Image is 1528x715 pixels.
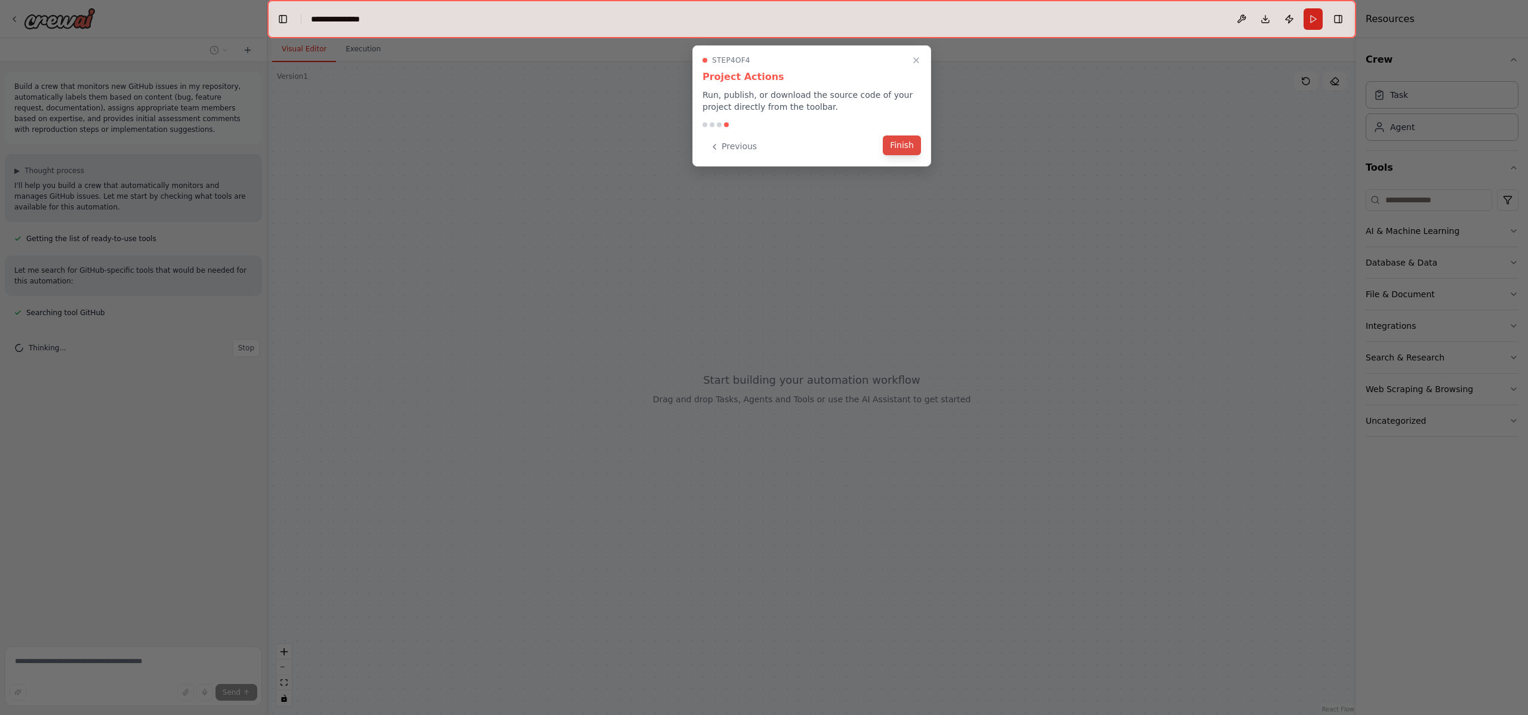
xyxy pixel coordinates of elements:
[703,70,921,84] h3: Project Actions
[703,89,921,113] p: Run, publish, or download the source code of your project directly from the toolbar.
[712,56,750,65] span: Step 4 of 4
[883,135,921,155] button: Finish
[275,11,291,27] button: Hide left sidebar
[909,53,923,67] button: Close walkthrough
[703,137,764,156] button: Previous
